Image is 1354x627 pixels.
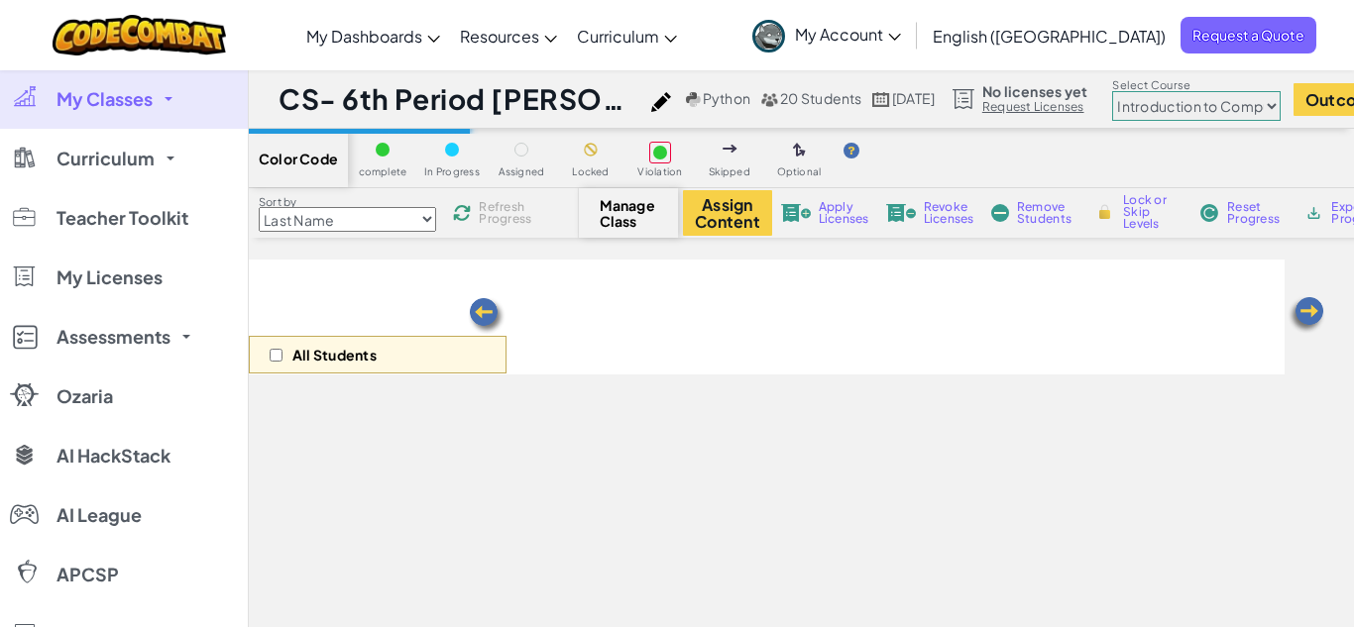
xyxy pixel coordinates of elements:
button: Assign Content [683,190,772,236]
label: Sort by [259,194,436,210]
a: English ([GEOGRAPHIC_DATA]) [923,9,1176,62]
span: In Progress [424,166,480,177]
span: Violation [637,166,682,177]
span: Python [703,89,750,107]
span: Color Code [259,151,338,166]
span: Reset Progress [1227,201,1287,225]
img: IconHint.svg [844,143,859,158]
span: Manage Class [600,197,658,229]
span: complete [359,166,407,177]
a: My Dashboards [296,9,450,62]
img: MultipleUsers.png [760,92,778,107]
span: My Licenses [56,268,163,286]
span: My Dashboards [306,26,422,47]
img: IconLicenseApply.svg [781,204,811,222]
img: IconReset.svg [1199,204,1219,222]
img: Arrow_Left.png [467,296,507,336]
span: 20 Students [780,89,862,107]
span: Skipped [709,166,750,177]
span: No licenses yet [982,83,1087,99]
span: Resources [460,26,539,47]
span: Assigned [499,166,545,177]
span: Assessments [56,328,170,346]
span: Locked [572,166,609,177]
label: Select Course [1112,77,1281,93]
a: Request a Quote [1181,17,1316,53]
p: All Students [292,347,377,363]
img: IconLock.svg [1094,203,1115,221]
img: IconLicenseRevoke.svg [886,204,916,222]
img: CodeCombat logo [53,15,226,55]
a: My Account [742,4,911,66]
img: IconReload.svg [452,203,472,223]
span: Lock or Skip Levels [1123,194,1182,230]
span: Ozaria [56,387,113,405]
span: AI League [56,506,142,524]
img: IconSkippedLevel.svg [723,145,737,153]
img: IconOptionalLevel.svg [793,143,806,158]
span: AI HackStack [56,447,170,465]
span: Curriculum [56,150,155,167]
a: Resources [450,9,567,62]
a: Curriculum [567,9,687,62]
span: My Classes [56,90,153,108]
img: calendar.svg [872,92,890,107]
span: Refresh Progress [479,201,540,225]
h1: CS- 6th Period [PERSON_NAME] (Fall 25) [279,80,641,118]
img: IconRemoveStudents.svg [991,204,1009,222]
span: Remove Students [1017,201,1076,225]
span: Optional [777,166,822,177]
span: Revoke Licenses [924,201,974,225]
img: Arrow_Left.png [1287,295,1326,335]
img: avatar [752,20,785,52]
span: Apply Licenses [819,201,869,225]
span: [DATE] [892,89,935,107]
span: My Account [795,24,901,45]
img: IconArchive.svg [1304,204,1323,222]
span: English ([GEOGRAPHIC_DATA]) [933,26,1166,47]
a: Request Licenses [982,99,1087,115]
img: iconPencil.svg [651,92,671,112]
span: Curriculum [577,26,659,47]
img: python.png [686,92,701,107]
span: Teacher Toolkit [56,209,188,227]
